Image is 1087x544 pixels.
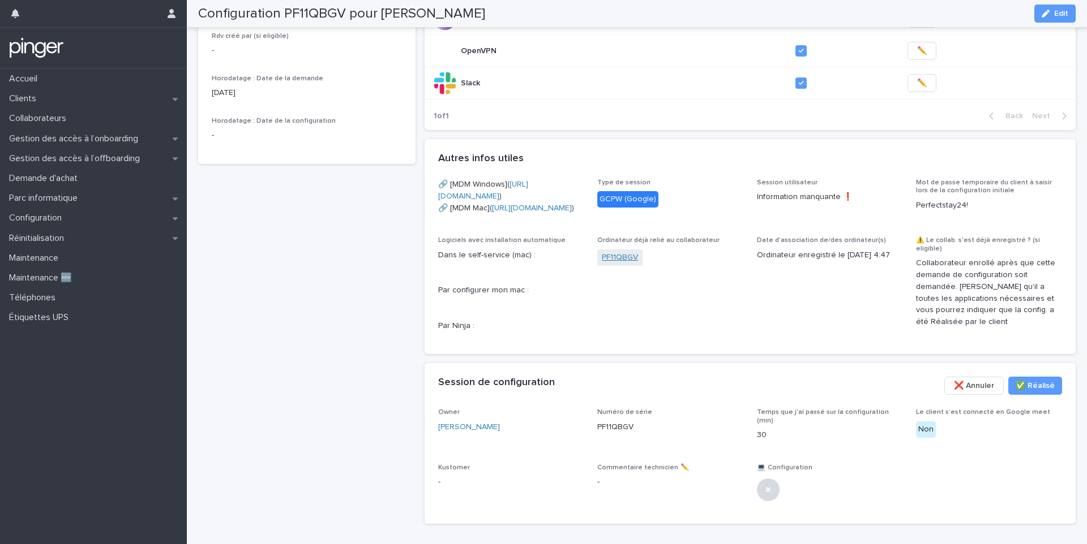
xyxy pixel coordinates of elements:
[757,237,886,244] span: Date d'association de/des ordinateur(s)
[438,409,460,416] span: Owner
[5,233,73,244] p: Réinitialisation
[757,464,812,471] span: 💻 Configuration
[757,179,818,186] span: Session utilisateur
[757,429,903,441] p: 30
[944,377,1004,395] button: ❌ Annuler
[916,200,1062,211] p: Perfectstay24!
[999,112,1023,120] span: Back
[916,409,1050,416] span: Le client s’est connecté en Google meet
[198,6,485,22] h2: Configuration PF11QBGV pour [PERSON_NAME]
[5,113,75,124] p: Collaborateurs
[438,179,584,214] p: 🔗 [MDM Windows]( ) 🔗 [MDM Mac]( )
[5,93,45,104] p: Clients
[425,102,458,130] p: 1 of 1
[597,409,652,416] span: Numéro de série
[917,45,927,57] span: ✏️
[212,129,402,141] p: -
[757,249,903,261] p: Ordinateur enregistré le [DATE] 4:47
[212,33,289,40] span: Rdv créé par (si eligible)
[425,67,1076,100] tr: SlackSlack ✏️
[597,464,689,471] span: Commentaire technicien ✏️
[954,380,994,391] span: ❌ Annuler
[757,409,889,424] span: Temps que j'ai passé sur la configuration (min)
[5,273,81,283] p: Maintenance 🆕
[916,257,1062,328] p: Collaborateur enrollé après que cette demande de configuration soit demandée. [PERSON_NAME] qu'il...
[5,312,78,323] p: Étiquettes UPS
[5,74,46,84] p: Accueil
[1054,10,1068,18] span: Edit
[438,464,470,471] span: Kustomer
[425,35,1076,67] tr: OpenVPNOpenVPN ✏️
[597,191,658,208] div: GCPW (Google)
[438,249,584,332] p: Dans le self-service (mac) : Par configurer mon mac : Par Ninja :
[438,377,555,389] h2: Session de configuration
[492,204,572,212] a: [URL][DOMAIN_NAME]
[5,173,87,184] p: Demande d'achat
[438,421,500,433] a: [PERSON_NAME]
[461,76,482,88] p: Slack
[980,111,1028,121] button: Back
[1032,112,1057,120] span: Next
[438,237,566,244] span: Logiciels avec installation automatique
[5,153,149,164] p: Gestion des accès à l’offboarding
[5,193,87,204] p: Parc informatique
[757,191,903,203] p: Information manquante ❗
[597,237,720,244] span: Ordinateur déjà relié au collaborateur
[916,237,1040,252] span: ⚠️ Le collab. s'est déjà enregistré ? (si eligible)
[212,87,402,99] p: [DATE]
[5,133,147,144] p: Gestion des accès à l’onboarding
[212,118,336,124] span: Horodatage : Date de la configuration
[212,75,323,82] span: Horodatage : Date de la demande
[917,77,927,89] span: ✏️
[212,45,402,57] p: -
[5,292,65,303] p: Téléphones
[602,252,638,264] a: PF11QBGV
[597,476,743,488] p: -
[1034,5,1076,23] button: Edit
[597,421,634,433] p: PF11QBGV
[5,253,67,264] p: Maintenance
[438,153,524,165] h2: Autres infos utiles
[916,421,936,438] div: Non
[1016,380,1055,391] span: ✅​ Réalisé
[908,42,936,60] button: ✏️
[438,476,584,488] p: -
[597,179,651,186] span: Type de session
[9,37,64,59] img: mTgBEunGTSyRkCgitkcU
[908,74,936,92] button: ✏️
[1028,111,1076,121] button: Next
[5,213,71,223] p: Configuration
[438,180,528,200] a: [URL][DOMAIN_NAME]
[1008,377,1062,395] button: ✅​ Réalisé
[916,179,1052,194] span: Mot de passe temporaire du client à saisir lors de la configuration initiale
[461,44,499,56] p: OpenVPN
